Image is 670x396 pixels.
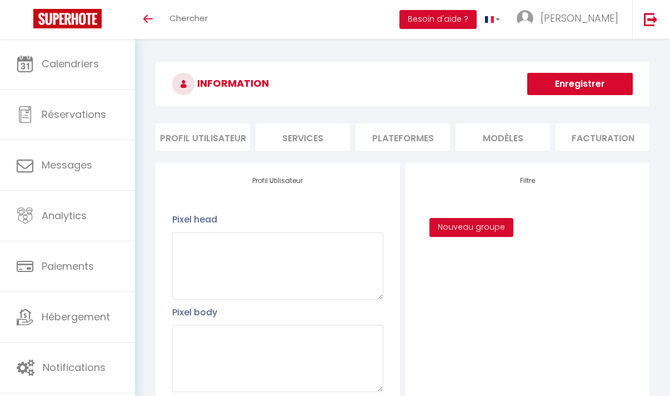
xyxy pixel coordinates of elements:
[556,123,650,151] li: Facturation
[541,11,618,25] span: [PERSON_NAME]
[33,9,102,28] img: Super Booking
[42,310,110,324] span: Hébergement
[172,305,383,319] p: Pixel body
[256,123,350,151] li: Services
[399,10,477,29] button: Besoin d'aide ?
[156,123,250,151] li: Profil Utilisateur
[172,212,383,226] p: Pixel head
[42,107,106,121] span: Réservations
[43,360,106,374] span: Notifications
[172,177,383,185] h4: Profil Utilisateur
[456,123,550,151] li: MODÈLES
[644,12,658,26] img: logout
[42,158,92,172] span: Messages
[356,123,450,151] li: Plateformes
[42,57,99,71] span: Calendriers
[527,73,633,95] button: Enregistrer
[42,209,87,222] span: Analytics
[429,218,513,237] button: Nouveau groupe
[517,10,533,27] img: ...
[42,259,94,273] span: Paiements
[422,177,633,185] h4: Filtre
[169,12,208,24] span: Chercher
[156,62,649,106] h3: INFORMATION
